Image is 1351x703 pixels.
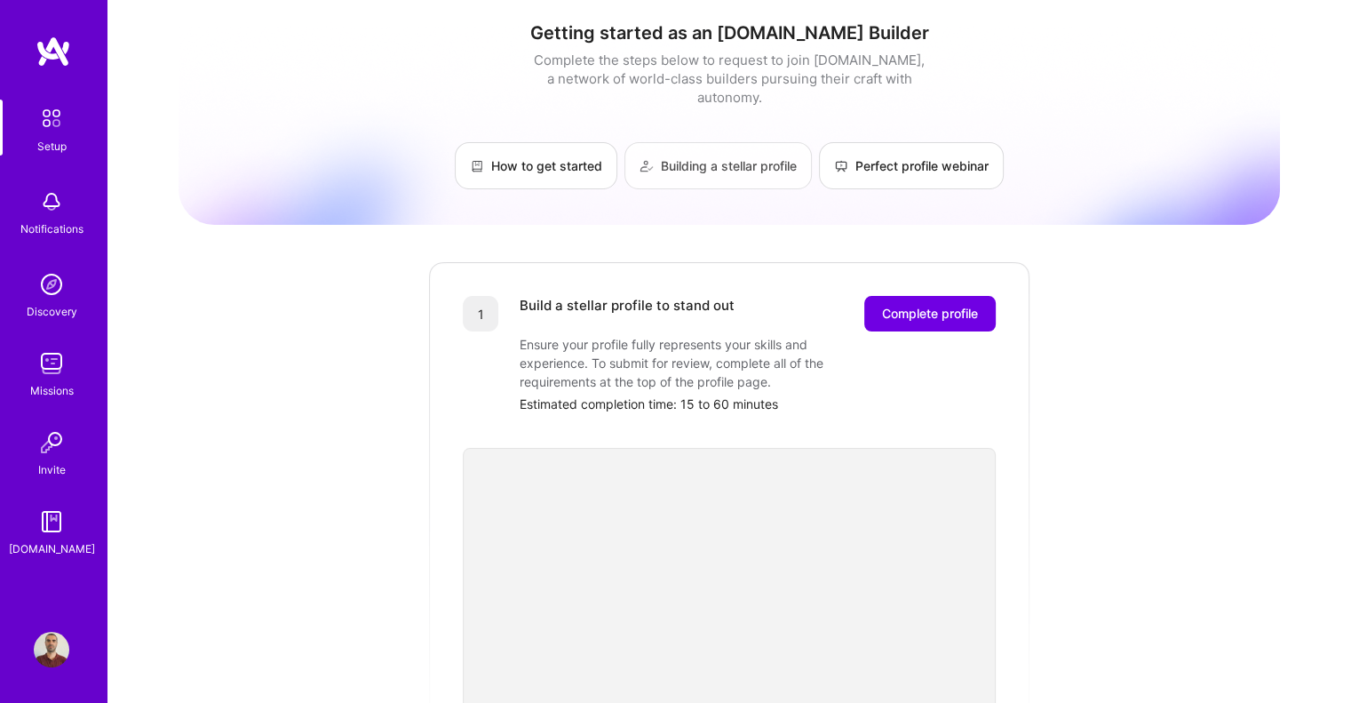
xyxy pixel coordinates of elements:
[37,137,67,156] div: Setup
[529,51,929,107] div: Complete the steps below to request to join [DOMAIN_NAME], a network of world-class builders purs...
[34,346,69,381] img: teamwork
[470,159,484,173] img: How to get started
[640,159,654,173] img: Building a stellar profile
[834,159,848,173] img: Perfect profile webinar
[34,184,69,220] img: bell
[34,504,69,539] img: guide book
[463,296,498,332] div: 1
[34,632,69,667] img: User Avatar
[520,335,875,391] div: Ensure your profile fully represents your skills and experience. To submit for review, complete a...
[27,302,77,321] div: Discovery
[179,22,1280,44] h1: Getting started as an [DOMAIN_NAME] Builder
[624,142,812,189] a: Building a stellar profile
[34,267,69,302] img: discovery
[38,460,66,479] div: Invite
[20,220,83,238] div: Notifications
[819,142,1004,189] a: Perfect profile webinar
[9,539,95,558] div: [DOMAIN_NAME]
[30,381,74,400] div: Missions
[455,142,617,189] a: How to get started
[34,425,69,460] img: Invite
[33,100,70,137] img: setup
[520,296,735,332] div: Build a stellar profile to stand out
[882,305,978,323] span: Complete profile
[36,36,71,68] img: logo
[520,395,996,413] div: Estimated completion time: 15 to 60 minutes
